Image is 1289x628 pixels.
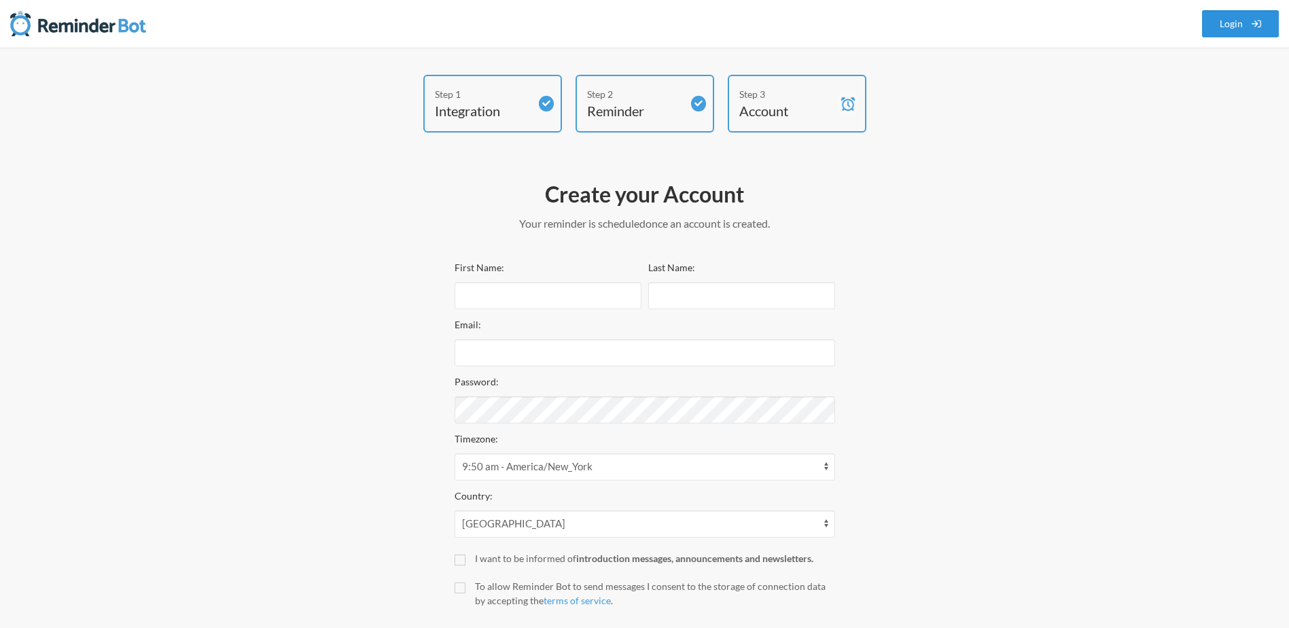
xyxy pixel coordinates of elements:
[475,579,835,608] div: To allow Reminder Bot to send messages I consent to the storage of connection data by accepting t...
[587,101,682,120] h4: Reminder
[455,555,465,565] input: I want to be informed ofintroduction messages, announcements and newsletters.
[10,10,146,37] img: Reminder Bot
[455,582,465,593] input: To allow Reminder Bot to send messages I consent to the storage of connection data by accepting t...
[475,551,835,565] div: I want to be informed of
[455,319,481,330] label: Email:
[455,262,504,273] label: First Name:
[455,215,835,232] p: Your reminder is scheduled once an account is created.
[1202,10,1279,37] a: Login
[455,376,499,387] label: Password:
[739,101,834,120] h4: Account
[739,87,834,101] div: Step 3
[576,553,813,564] strong: introduction messages, announcements and newsletters.
[455,433,498,444] label: Timezone:
[435,101,530,120] h4: Integration
[544,595,611,606] a: terms of service
[455,490,493,502] label: Country:
[435,87,530,101] div: Step 1
[587,87,682,101] div: Step 2
[455,180,835,209] h2: Create your Account
[648,262,695,273] label: Last Name:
